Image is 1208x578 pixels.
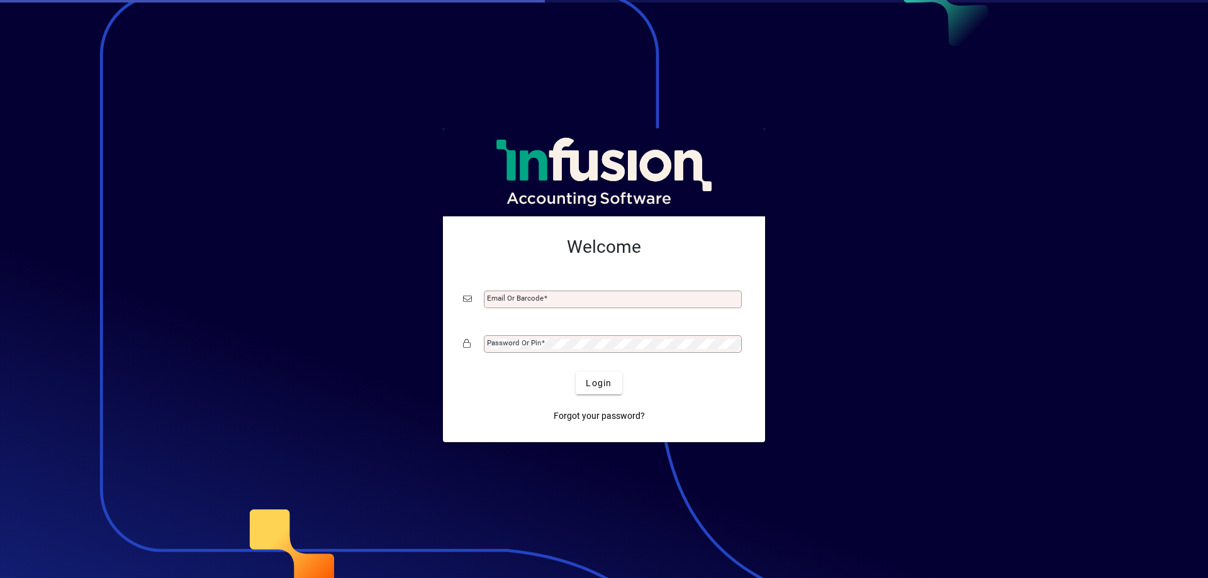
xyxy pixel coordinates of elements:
[576,372,622,394] button: Login
[549,404,650,427] a: Forgot your password?
[554,409,645,423] span: Forgot your password?
[586,377,612,390] span: Login
[487,294,544,303] mat-label: Email or Barcode
[463,236,745,258] h2: Welcome
[487,338,541,347] mat-label: Password or Pin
